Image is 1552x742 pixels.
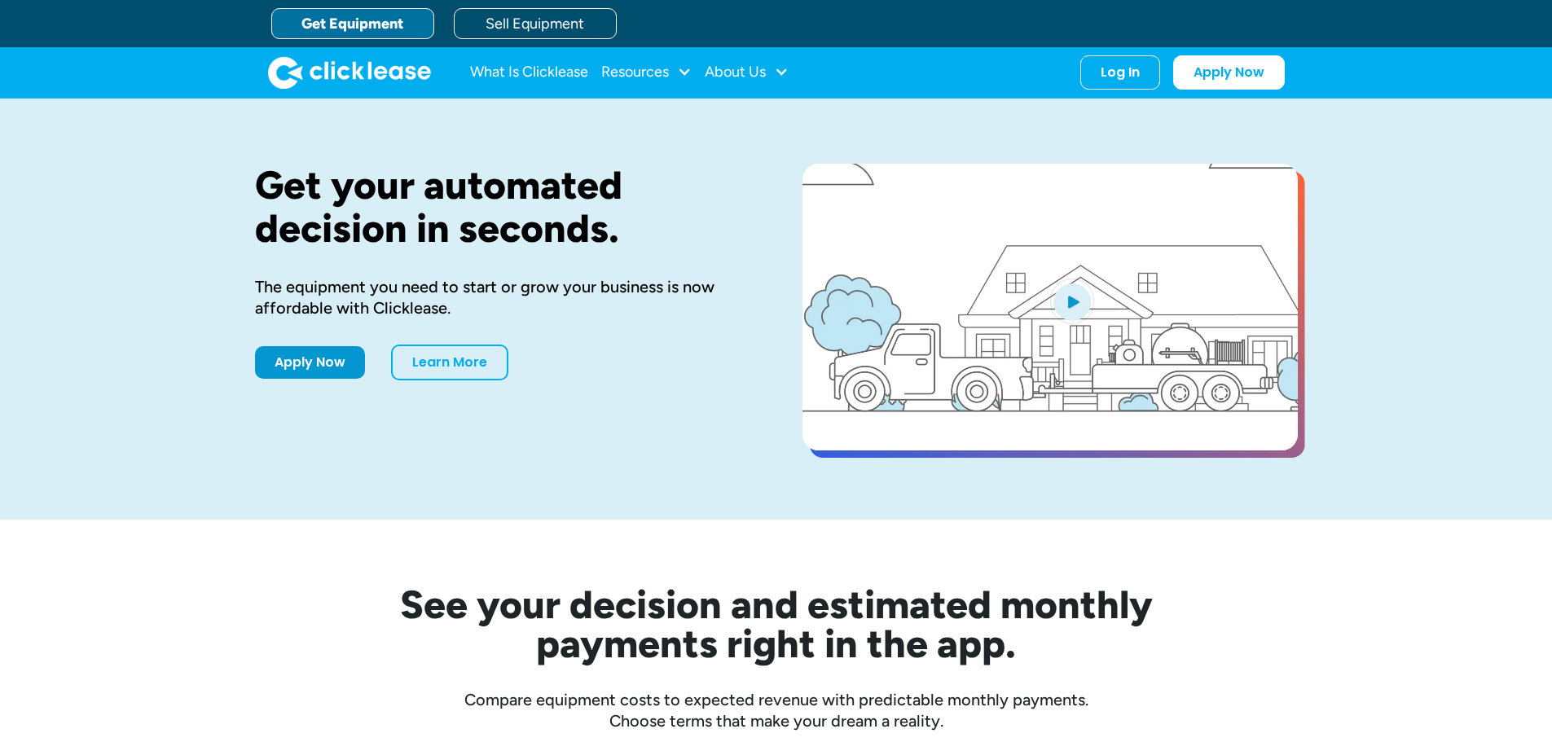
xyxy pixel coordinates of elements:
a: open lightbox [802,164,1298,450]
div: Compare equipment costs to expected revenue with predictable monthly payments. Choose terms that ... [255,689,1298,731]
div: About Us [705,56,789,89]
img: Blue play button logo on a light blue circular background [1050,279,1094,324]
h2: See your decision and estimated monthly payments right in the app. [320,585,1233,663]
a: What Is Clicklease [470,56,588,89]
img: Clicklease logo [268,56,431,89]
div: Log In [1101,64,1140,81]
div: Resources [601,56,692,89]
a: Apply Now [1173,55,1285,90]
a: Learn More [391,345,508,380]
a: home [268,56,431,89]
a: Sell Equipment [454,8,617,39]
div: The equipment you need to start or grow your business is now affordable with Clicklease. [255,276,750,318]
h1: Get your automated decision in seconds. [255,164,750,250]
a: Apply Now [255,346,365,379]
a: Get Equipment [271,8,434,39]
